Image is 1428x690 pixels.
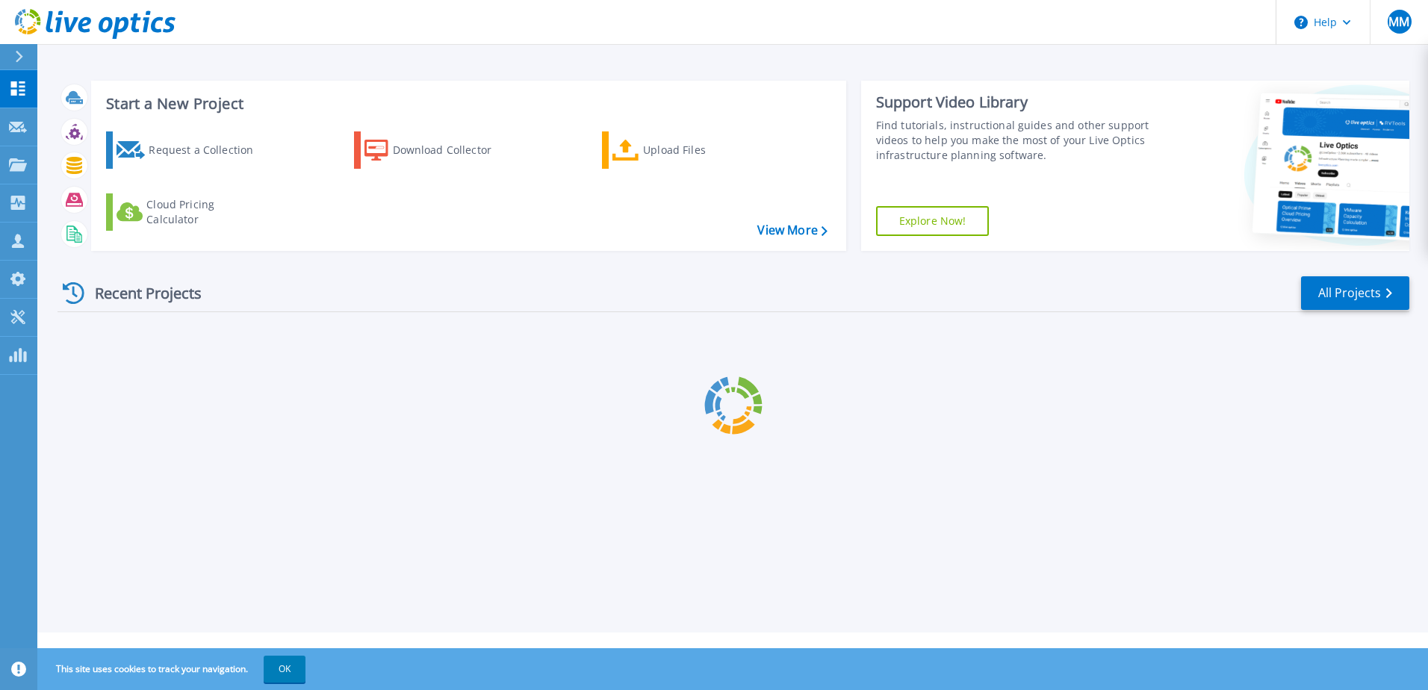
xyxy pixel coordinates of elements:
[876,118,1155,163] div: Find tutorials, instructional guides and other support videos to help you make the most of your L...
[393,135,512,165] div: Download Collector
[106,193,273,231] a: Cloud Pricing Calculator
[1301,276,1409,310] a: All Projects
[602,131,769,169] a: Upload Files
[264,656,305,683] button: OK
[106,96,827,112] h3: Start a New Project
[876,93,1155,112] div: Support Video Library
[1388,16,1409,28] span: MM
[149,135,268,165] div: Request a Collection
[643,135,763,165] div: Upload Files
[146,197,266,227] div: Cloud Pricing Calculator
[106,131,273,169] a: Request a Collection
[876,206,990,236] a: Explore Now!
[58,275,222,311] div: Recent Projects
[354,131,521,169] a: Download Collector
[757,223,827,237] a: View More
[41,656,305,683] span: This site uses cookies to track your navigation.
